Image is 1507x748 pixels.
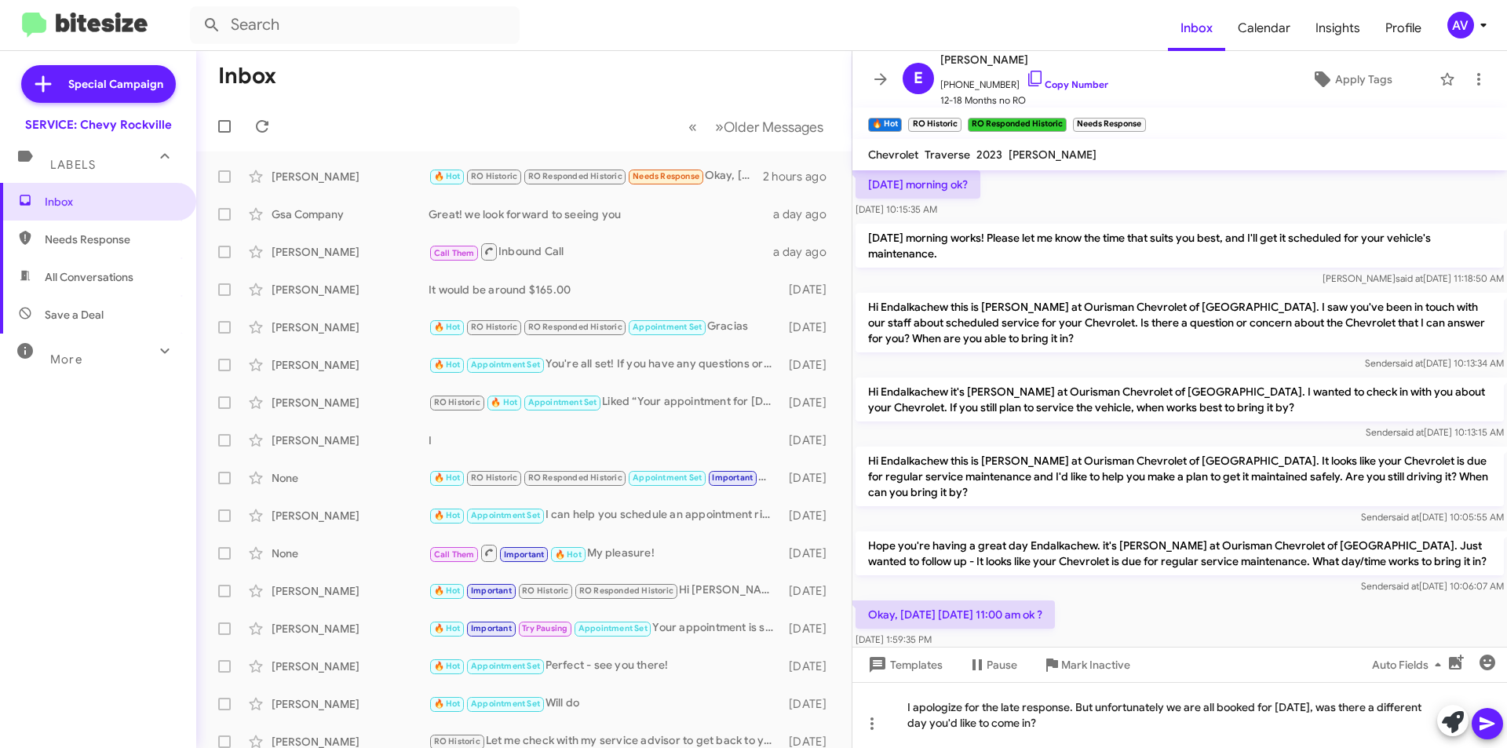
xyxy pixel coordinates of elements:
span: Appointment Set [528,397,597,407]
button: Auto Fields [1359,651,1460,679]
div: [DATE] [781,621,839,637]
span: « [688,117,697,137]
span: Appointment Set [633,322,702,332]
div: Hi [PERSON_NAME], not sure if your records are updated, I was just there in [DATE] for the servic... [429,582,781,600]
small: 🔥 Hot [868,118,902,132]
p: Hi Endalkachew this is [PERSON_NAME] at Ourisman Chevrolet of [GEOGRAPHIC_DATA]. It looks like yo... [856,447,1504,506]
span: Call Them [434,248,475,258]
div: Perfect - see you there! [429,657,781,675]
a: Calendar [1225,5,1303,51]
span: RO Responded Historic [528,473,622,483]
div: SERVICE: Chevy Rockville [25,117,172,133]
span: 🔥 Hot [434,359,461,370]
div: My pleasure! [429,543,781,563]
span: Sender [DATE] 10:13:15 AM [1366,426,1504,438]
div: [PERSON_NAME] [272,395,429,410]
div: [DATE] [781,508,839,524]
div: I can help you schedule an appointment right here, Or you can call us at [PHONE_NUMBER] [429,506,781,524]
div: [DATE] [781,395,839,410]
div: [PERSON_NAME] [272,432,429,448]
span: said at [1396,272,1423,284]
span: 🔥 Hot [434,623,461,633]
div: [PERSON_NAME] [272,621,429,637]
div: [PERSON_NAME] [272,659,429,674]
div: Gsa Company [272,206,429,222]
small: RO Responded Historic [968,118,1067,132]
span: 🔥 Hot [434,510,461,520]
a: Inbox [1168,5,1225,51]
div: [PERSON_NAME] [272,583,429,599]
span: 🔥 Hot [491,397,517,407]
span: Important [712,473,753,483]
div: [DATE] [781,357,839,373]
div: [DATE] [781,432,839,448]
div: Will do [429,695,781,713]
span: RO Responded Historic [528,322,622,332]
span: Sender [DATE] 10:06:07 AM [1361,580,1504,592]
a: Insights [1303,5,1373,51]
span: Save a Deal [45,307,104,323]
span: 🔥 Hot [434,586,461,596]
span: RO Responded Historic [579,586,673,596]
div: [DATE] [781,470,839,486]
div: [PERSON_NAME] [272,282,429,297]
div: 2 hours ago [763,169,839,184]
div: [PERSON_NAME] [272,169,429,184]
button: Templates [852,651,955,679]
span: said at [1396,426,1424,438]
div: Liked “Your appointment for [DATE] 11:00 is all set. See you then!” [429,393,781,411]
span: [PERSON_NAME] [DATE] 11:18:50 AM [1323,272,1504,284]
div: [DATE] [781,282,839,297]
span: 🔥 Hot [434,322,461,332]
span: Try Pausing [522,623,567,633]
div: It would be around $165.00 [429,282,781,297]
div: I apologize for the late response. But unfortunately we are all booked for [DATE], was there a di... [852,682,1507,748]
span: Appointment Set [578,623,648,633]
p: Okay, [DATE] [DATE] 11:00 am ok ? [856,600,1055,629]
span: 🔥 Hot [434,171,461,181]
span: [DATE] 10:15:35 AM [856,203,937,215]
span: said at [1392,511,1419,523]
button: Previous [679,111,706,143]
span: Appointment Set [471,661,540,671]
div: [DATE] [781,696,839,712]
div: None [272,545,429,561]
span: [PHONE_NUMBER] [940,69,1108,93]
div: [PERSON_NAME] [272,244,429,260]
div: My pleasure! [429,469,781,487]
span: Appointment Set [471,699,540,709]
div: AV [1447,12,1474,38]
span: Pause [987,651,1017,679]
span: 12-18 Months no RO [940,93,1108,108]
span: Traverse [925,148,970,162]
span: Chevrolet [868,148,918,162]
div: a day ago [773,244,839,260]
button: Apply Tags [1271,65,1432,93]
div: None [272,470,429,486]
input: Search [190,6,520,44]
span: Needs Response [45,232,178,247]
span: Templates [865,651,943,679]
div: You're all set! If you have any questions or need to make changes, feel free to let me know. [429,356,781,374]
span: All Conversations [45,269,133,285]
p: Hope you're having a great day Endalkachew. it's [PERSON_NAME] at Ourisman Chevrolet of [GEOGRAPH... [856,531,1504,575]
span: RO Historic [434,397,480,407]
div: Okay, [DATE] [DATE] 11:00 am ok ? [429,167,763,185]
span: 🔥 Hot [434,661,461,671]
div: [DATE] [781,659,839,674]
span: Profile [1373,5,1434,51]
h1: Inbox [218,64,276,89]
span: 2023 [976,148,1002,162]
button: Pause [955,651,1030,679]
span: [DATE] 1:59:35 PM [856,633,932,645]
span: Older Messages [724,119,823,136]
div: [PERSON_NAME] [272,508,429,524]
span: said at [1392,580,1419,592]
span: Appointment Set [471,510,540,520]
span: E [914,66,923,91]
span: [PERSON_NAME] [940,50,1108,69]
div: I [429,432,781,448]
span: Needs Response [633,171,699,181]
div: [DATE] [781,545,839,561]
